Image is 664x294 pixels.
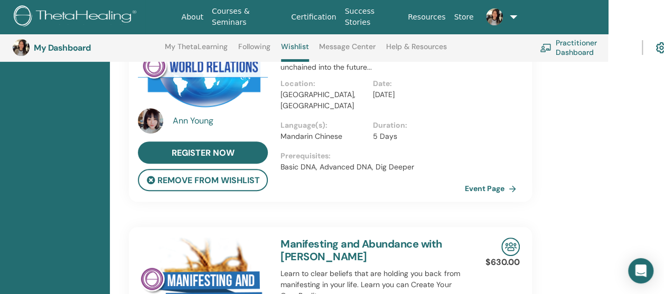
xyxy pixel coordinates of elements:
a: My ThetaLearning [165,42,228,59]
h3: My Dashboard [34,43,139,53]
a: Manifesting and Abundance with [PERSON_NAME] [280,237,442,263]
p: Basic DNA, Advanced DNA, Dig Deeper [280,162,465,173]
p: Language(s) : [280,120,366,131]
p: Prerequisites : [280,150,465,162]
a: Message Center [319,42,376,59]
a: Certification [287,7,340,27]
a: Wishlist [281,42,309,62]
a: About [177,7,207,27]
a: Event Page [465,181,520,196]
a: Following [238,42,270,59]
img: default.jpg [13,39,30,56]
p: Date : [373,78,459,89]
a: Resources [404,7,450,27]
a: Practitioner Dashboard [540,36,629,59]
p: Unlock the Mysteries of your past to spring forward unchained into the future... [280,51,465,73]
p: $630.00 [485,256,520,269]
a: Success Stories [340,2,403,32]
img: default.jpg [138,108,163,134]
img: default.jpg [486,8,503,25]
p: [DATE] [373,89,459,100]
span: register now [172,147,235,158]
a: Help & Resources [386,42,447,59]
a: Ann Young [173,115,270,127]
a: Store [450,7,478,27]
p: Location : [280,78,366,89]
button: remove from wishlist [138,169,268,191]
img: World Relations [138,20,268,111]
p: Duration : [373,120,459,131]
p: [GEOGRAPHIC_DATA], [GEOGRAPHIC_DATA] [280,89,366,111]
img: chalkboard-teacher.svg [540,43,551,52]
p: 5 Days [373,131,459,142]
img: In-Person Seminar [501,238,520,256]
a: Courses & Seminars [208,2,287,32]
a: register now [138,141,268,164]
p: Mandarin Chinese [280,131,366,142]
div: Open Intercom Messenger [628,258,653,283]
img: logo.png [14,5,140,29]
